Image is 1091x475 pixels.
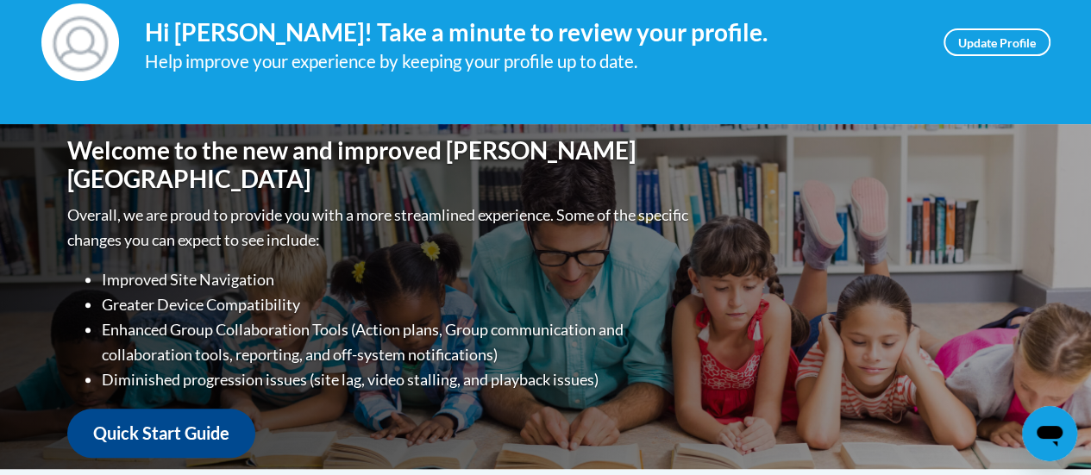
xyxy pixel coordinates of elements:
[102,317,693,367] li: Enhanced Group Collaboration Tools (Action plans, Group communication and collaboration tools, re...
[102,367,693,392] li: Diminished progression issues (site lag, video stalling, and playback issues)
[145,18,918,47] h4: Hi [PERSON_NAME]! Take a minute to review your profile.
[944,28,1050,56] a: Update Profile
[67,409,255,458] a: Quick Start Guide
[145,47,918,76] div: Help improve your experience by keeping your profile up to date.
[67,136,693,194] h1: Welcome to the new and improved [PERSON_NAME][GEOGRAPHIC_DATA]
[102,267,693,292] li: Improved Site Navigation
[1022,406,1077,461] iframe: Button to launch messaging window
[67,203,693,253] p: Overall, we are proud to provide you with a more streamlined experience. Some of the specific cha...
[102,292,693,317] li: Greater Device Compatibility
[41,3,119,81] img: Profile Image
